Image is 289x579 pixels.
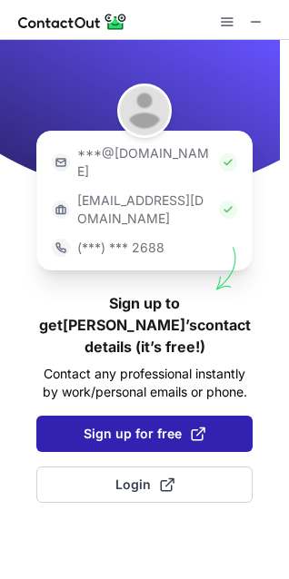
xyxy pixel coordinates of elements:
[36,416,253,452] button: Sign up for free
[219,153,237,172] img: Check Icon
[18,11,127,33] img: ContactOut v5.3.10
[77,144,212,181] p: ***@[DOMAIN_NAME]
[52,153,70,172] img: https://contactout.com/extension/app/static/media/login-email-icon.f64bce713bb5cd1896fef81aa7b14a...
[77,191,212,228] p: [EMAIL_ADDRESS][DOMAIN_NAME]
[52,239,70,257] img: https://contactout.com/extension/app/static/media/login-phone-icon.bacfcb865e29de816d437549d7f4cb...
[84,425,205,443] span: Sign up for free
[115,476,174,494] span: Login
[36,466,253,503] button: Login
[117,83,172,138] img: Monique Couvson
[52,201,70,219] img: https://contactout.com/extension/app/static/media/login-work-icon.638a5007170bc45168077fde17b29a1...
[36,292,253,358] h1: Sign up to get [PERSON_NAME]’s contact details (it’s free!)
[219,201,237,219] img: Check Icon
[36,365,253,401] p: Contact any professional instantly by work/personal emails or phone.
